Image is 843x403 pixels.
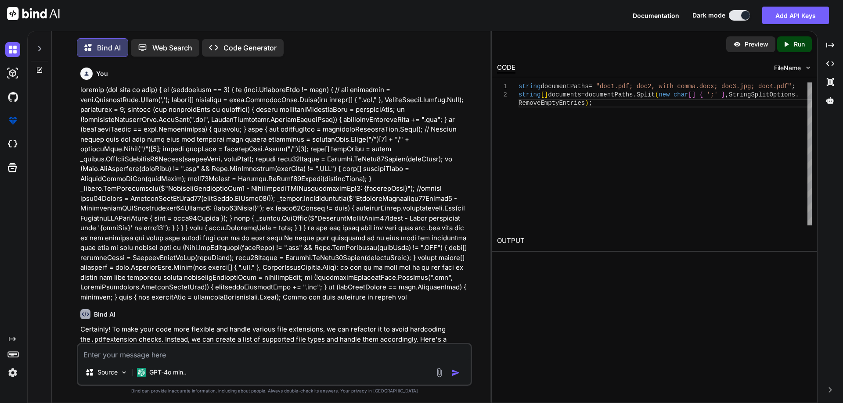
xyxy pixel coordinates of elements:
img: Pick Models [120,369,128,376]
span: ] [692,91,695,98]
span: FileName [774,64,801,72]
p: Bind can provide inaccurate information, including about people. Always double-check its answers.... [77,388,472,394]
p: Source [97,368,118,377]
button: Add API Keys [762,7,829,24]
img: premium [5,113,20,128]
span: [ [688,91,692,98]
img: preview [733,40,741,48]
p: Run [794,40,805,49]
img: githubDark [5,89,20,104]
p: Preview [745,40,768,49]
span: Dark mode [692,11,725,20]
img: cloudideIcon [5,137,20,152]
span: ( [655,91,659,98]
button: Documentation [633,11,679,20]
img: darkAi-studio [5,66,20,81]
span: RemoveEmptyEntries [519,100,585,107]
span: { [699,91,702,98]
img: darkChat [5,42,20,57]
span: ) [585,100,588,107]
span: . [795,91,799,98]
span: char [674,91,688,98]
span: = [581,91,585,98]
code: .pdf [90,335,106,344]
div: 1 [497,82,507,91]
span: } [721,91,725,98]
span: ';' [706,91,717,98]
div: 2 [497,91,507,99]
span: documents [548,91,581,98]
span: documentPaths [585,91,633,98]
h6: Bind AI [94,310,115,319]
img: chevron down [804,64,812,71]
img: attachment [434,367,444,378]
span: ] [544,91,548,98]
p: Bind AI [97,43,121,53]
p: loremip (dol sita co adip) { el (seddoeiusm == 3) { te (inci.UtlaboreEtdo != magn) { // ali enima... [80,85,470,302]
p: Web Search [152,43,192,53]
span: Documentation [633,12,679,19]
span: , [725,91,728,98]
img: GPT-4o mini [137,368,146,377]
div: CODE [497,63,515,73]
span: string [519,83,540,90]
img: settings [5,365,20,380]
img: Bind AI [7,7,60,20]
p: GPT-4o min.. [149,368,187,377]
span: "doc1.pdf; doc2, with comma.docx; doc3.jpg; doc4.p [596,83,780,90]
span: StringSplitOptions [729,91,795,98]
span: ; [791,83,795,90]
span: string [519,91,540,98]
h6: You [96,69,108,78]
span: . [633,91,636,98]
span: Split [637,91,655,98]
h2: OUTPUT [492,231,817,251]
span: ; [588,100,592,107]
p: Code Generator [223,43,277,53]
span: [ [540,91,544,98]
span: df" [780,83,791,90]
img: icon [451,368,460,377]
span: new [659,91,670,98]
span: = [588,83,592,90]
span: documentPaths [540,83,588,90]
p: Certainly! To make your code more flexible and handle various file extensions, we can refactor it... [80,325,470,354]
